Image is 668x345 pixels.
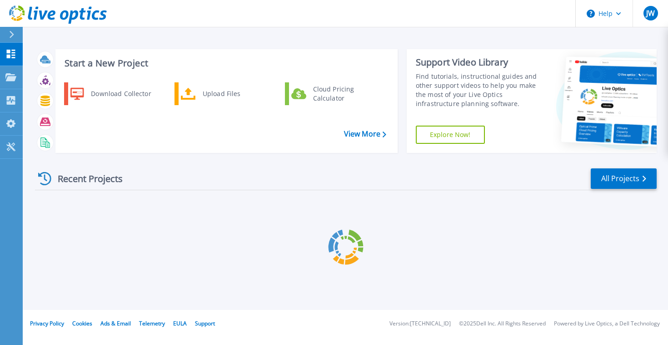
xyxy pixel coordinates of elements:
[64,82,157,105] a: Download Collector
[72,320,92,327] a: Cookies
[198,85,265,103] div: Upload Files
[416,72,541,108] div: Find tutorials, instructional guides and other support videos to help you make the most of your L...
[174,82,268,105] a: Upload Files
[30,320,64,327] a: Privacy Policy
[309,85,376,103] div: Cloud Pricing Calculator
[35,167,135,190] div: Recent Projects
[459,321,546,327] li: © 2025 Dell Inc. All Rights Reserved
[65,58,386,68] h3: Start a New Project
[554,321,660,327] li: Powered by Live Optics, a Dell Technology
[86,85,155,103] div: Download Collector
[195,320,215,327] a: Support
[139,320,165,327] a: Telemetry
[285,82,378,105] a: Cloud Pricing Calculator
[416,126,485,144] a: Explore Now!
[646,10,655,17] span: JW
[416,56,541,68] div: Support Video Library
[100,320,131,327] a: Ads & Email
[591,168,657,189] a: All Projects
[389,321,451,327] li: Version: [TECHNICAL_ID]
[344,130,386,138] a: View More
[173,320,187,327] a: EULA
